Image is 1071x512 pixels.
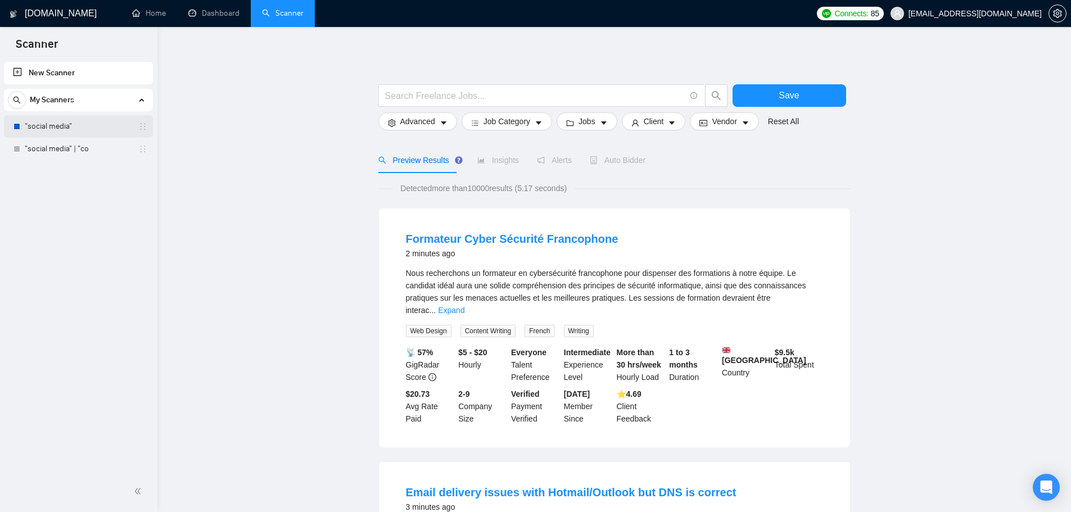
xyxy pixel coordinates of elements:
[13,62,144,84] a: New Scanner
[1049,9,1067,18] a: setting
[690,112,758,130] button: idcardVendorcaret-down
[834,7,868,20] span: Connects:
[406,233,618,245] a: Formateur Cyber Sécurité Francophone
[722,346,730,354] img: 🇬🇧
[4,62,153,84] li: New Scanner
[509,388,562,425] div: Payment Verified
[690,92,698,99] span: info-circle
[564,348,611,357] b: Intermediate
[768,115,799,128] a: Reset All
[772,346,825,383] div: Total Spent
[400,115,435,128] span: Advanced
[477,156,519,165] span: Insights
[775,348,794,357] b: $ 9.5k
[392,182,575,194] span: Detected more than 10000 results (5.17 seconds)
[562,388,614,425] div: Member Since
[733,84,846,107] button: Save
[779,88,799,102] span: Save
[614,388,667,425] div: Client Feedback
[458,389,469,398] b: 2-9
[378,156,386,164] span: search
[525,325,554,337] span: French
[406,348,433,357] b: 📡 57%
[458,348,487,357] b: $5 - $20
[428,373,436,381] span: info-circle
[669,348,698,369] b: 1 to 3 months
[566,119,574,127] span: folder
[564,325,594,337] span: Writing
[25,115,132,138] a: "social media"
[600,119,608,127] span: caret-down
[590,156,598,164] span: robot
[471,119,479,127] span: bars
[462,112,552,130] button: barsJob Categorycaret-down
[511,348,546,357] b: Everyone
[562,346,614,383] div: Experience Level
[134,486,145,497] span: double-left
[706,90,727,101] span: search
[893,10,901,17] span: user
[404,346,457,383] div: GigRadar Score
[537,156,545,164] span: notification
[440,119,448,127] span: caret-down
[10,5,17,23] img: logo
[406,269,806,315] span: Nous recherchons un formateur en cybersécurité francophone pour dispenser des formations à notre ...
[385,89,685,103] input: Search Freelance Jobs...
[712,115,736,128] span: Vendor
[871,7,879,20] span: 85
[509,346,562,383] div: Talent Preference
[7,36,67,60] span: Scanner
[406,486,736,499] a: Email delivery issues with Hotmail/Outlook but DNS is correct
[406,389,430,398] b: $20.73
[579,115,595,128] span: Jobs
[614,346,667,383] div: Hourly Load
[430,306,436,315] span: ...
[460,325,516,337] span: Content Writing
[667,346,720,383] div: Duration
[722,346,806,365] b: [GEOGRAPHIC_DATA]
[1033,474,1060,501] div: Open Intercom Messenger
[742,119,749,127] span: caret-down
[132,8,166,18] a: homeHome
[699,119,707,127] span: idcard
[720,346,772,383] div: Country
[590,156,645,165] span: Auto Bidder
[406,247,618,260] div: 2 minutes ago
[8,91,26,109] button: search
[30,89,74,111] span: My Scanners
[138,122,147,131] span: holder
[188,8,239,18] a: dashboardDashboard
[388,119,396,127] span: setting
[456,346,509,383] div: Hourly
[477,156,485,164] span: area-chart
[483,115,530,128] span: Job Category
[378,156,459,165] span: Preview Results
[1049,9,1066,18] span: setting
[4,89,153,160] li: My Scanners
[1049,4,1067,22] button: setting
[406,267,823,316] div: Nous recherchons un formateur en cybersécurité francophone pour dispenser des formations à notre ...
[138,144,147,153] span: holder
[406,325,451,337] span: Web Design
[537,156,572,165] span: Alerts
[456,388,509,425] div: Company Size
[535,119,543,127] span: caret-down
[8,96,25,104] span: search
[705,84,727,107] button: search
[262,8,304,18] a: searchScanner
[378,112,457,130] button: settingAdvancedcaret-down
[631,119,639,127] span: user
[438,306,464,315] a: Expand
[25,138,132,160] a: "social media" | "co
[644,115,664,128] span: Client
[822,9,831,18] img: upwork-logo.png
[617,348,661,369] b: More than 30 hrs/week
[557,112,617,130] button: folderJobscaret-down
[511,389,540,398] b: Verified
[404,388,457,425] div: Avg Rate Paid
[617,389,641,398] b: ⭐️ 4.69
[564,389,590,398] b: [DATE]
[454,155,464,165] div: Tooltip anchor
[668,119,676,127] span: caret-down
[622,112,686,130] button: userClientcaret-down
